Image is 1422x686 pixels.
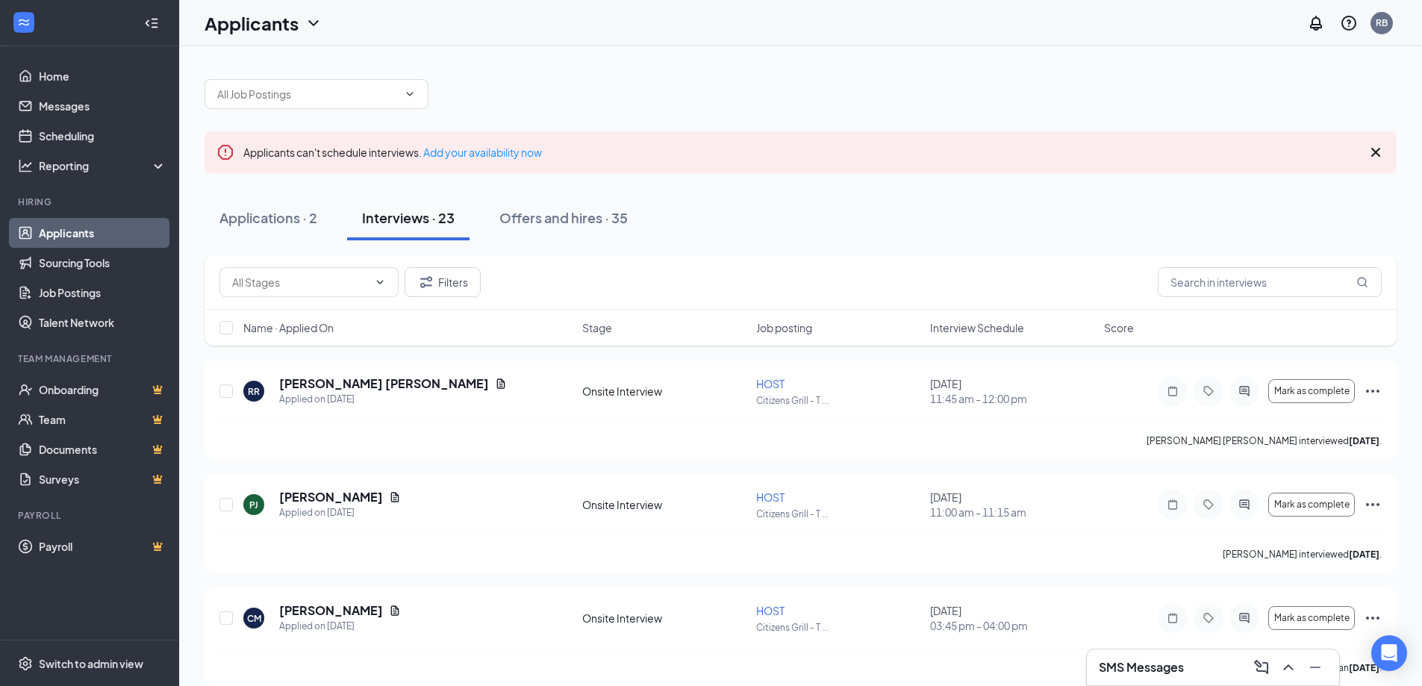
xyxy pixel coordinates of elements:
button: Mark as complete [1268,379,1355,403]
a: Add your availability now [423,146,542,159]
div: Onsite Interview [582,384,747,399]
span: Mark as complete [1274,613,1350,623]
div: Team Management [18,352,163,365]
div: PJ [249,499,258,511]
button: Filter Filters [405,267,481,297]
div: RB [1376,16,1388,29]
div: Onsite Interview [582,611,747,626]
span: 11:45 am - 12:00 pm [930,391,1095,406]
button: Mark as complete [1268,606,1355,630]
h1: Applicants [205,10,299,36]
input: Search in interviews [1158,267,1382,297]
span: Score [1104,320,1134,335]
b: [DATE] [1349,435,1379,446]
svg: Ellipses [1364,382,1382,400]
span: Mark as complete [1274,499,1350,510]
a: OnboardingCrown [39,375,166,405]
p: [PERSON_NAME] interviewed . [1223,548,1382,561]
button: Mark as complete [1268,493,1355,517]
span: 03:45 pm - 04:00 pm [930,618,1095,633]
span: Applicants can't schedule interviews. [243,146,542,159]
div: Onsite Interview [582,497,747,512]
svg: Document [389,491,401,503]
span: Job posting [756,320,812,335]
a: Sourcing Tools [39,248,166,278]
svg: Tag [1200,612,1217,624]
div: Hiring [18,196,163,208]
button: Minimize [1303,655,1327,679]
svg: Document [389,605,401,617]
div: Applications · 2 [219,208,317,227]
input: All Stages [232,274,368,290]
svg: ActiveChat [1235,612,1253,624]
h5: [PERSON_NAME] [279,489,383,505]
span: Mark as complete [1274,386,1350,396]
a: Messages [39,91,166,121]
svg: ChevronUp [1279,658,1297,676]
a: Talent Network [39,308,166,337]
h3: SMS Messages [1099,659,1184,676]
svg: Filter [417,273,435,291]
span: HOST [756,604,785,617]
svg: ComposeMessage [1253,658,1270,676]
svg: Error [216,143,234,161]
svg: Cross [1367,143,1385,161]
div: Open Intercom Messenger [1371,635,1407,671]
div: [DATE] [930,603,1095,633]
svg: Settings [18,656,33,671]
div: Switch to admin view [39,656,143,671]
svg: ChevronDown [404,88,416,100]
svg: Note [1164,499,1182,511]
span: 11:00 am - 11:15 am [930,505,1095,520]
div: Applied on [DATE] [279,619,401,634]
a: PayrollCrown [39,531,166,561]
svg: Tag [1200,385,1217,397]
a: Applicants [39,218,166,248]
div: [DATE] [930,490,1095,520]
a: Job Postings [39,278,166,308]
svg: ChevronDown [305,14,322,32]
span: HOST [756,490,785,504]
p: Citizens Grill - T ... [756,508,921,520]
span: HOST [756,377,785,390]
svg: Collapse [144,16,159,31]
span: Name · Applied On [243,320,334,335]
div: [DATE] [930,376,1095,406]
b: [DATE] [1349,549,1379,560]
svg: Note [1164,385,1182,397]
a: Scheduling [39,121,166,151]
div: Offers and hires · 35 [499,208,628,227]
svg: Analysis [18,158,33,173]
svg: MagnifyingGlass [1356,276,1368,288]
svg: Tag [1200,499,1217,511]
svg: Ellipses [1364,496,1382,514]
button: ChevronUp [1276,655,1300,679]
svg: ChevronDown [374,276,386,288]
div: Applied on [DATE] [279,505,401,520]
p: Citizens Grill - T ... [756,621,921,634]
p: Citizens Grill - T ... [756,394,921,407]
svg: Document [495,378,507,390]
button: ComposeMessage [1250,655,1273,679]
h5: [PERSON_NAME] [PERSON_NAME] [279,375,489,392]
a: DocumentsCrown [39,434,166,464]
div: Reporting [39,158,167,173]
a: TeamCrown [39,405,166,434]
h5: [PERSON_NAME] [279,602,383,619]
svg: Notifications [1307,14,1325,32]
a: SurveysCrown [39,464,166,494]
input: All Job Postings [217,86,398,102]
div: RR [248,385,260,398]
svg: Ellipses [1364,609,1382,627]
svg: ActiveChat [1235,499,1253,511]
svg: Note [1164,612,1182,624]
b: [DATE] [1349,662,1379,673]
span: Interview Schedule [930,320,1024,335]
a: Home [39,61,166,91]
svg: WorkstreamLogo [16,15,31,30]
div: Payroll [18,509,163,522]
svg: QuestionInfo [1340,14,1358,32]
div: Applied on [DATE] [279,392,507,407]
svg: ActiveChat [1235,385,1253,397]
div: Interviews · 23 [362,208,455,227]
